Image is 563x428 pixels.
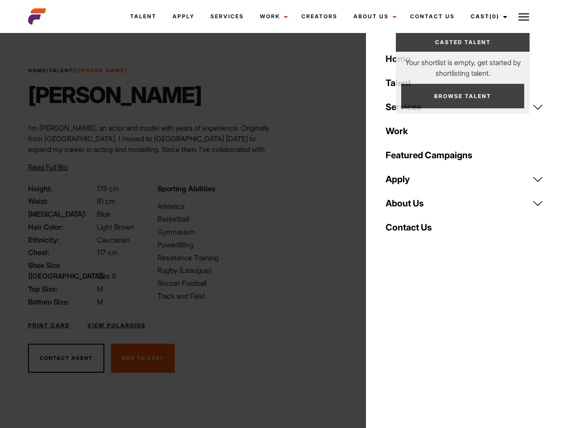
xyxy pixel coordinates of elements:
a: Browse Talent [401,84,524,108]
span: Ethnicity: [28,235,95,245]
span: M [97,297,103,306]
button: Add To Cast [111,344,175,373]
li: Athletics [157,201,276,212]
a: Apply [380,167,549,191]
a: Apply [164,4,202,29]
a: Services [380,95,549,119]
span: Light Brown [97,222,134,231]
span: Blue [97,210,111,218]
a: Contact Us [380,215,549,239]
span: Chest: [28,247,95,258]
a: Creators [293,4,345,29]
li: Resistance Training [157,252,276,263]
span: M [97,284,103,293]
a: Services [202,4,252,29]
a: Home [28,67,46,74]
span: Caucasian [97,235,130,244]
span: [MEDICAL_DATA]: [28,209,95,219]
button: Contact Agent [28,344,104,373]
li: Gymnasium [157,226,276,237]
span: Add To Cast [122,355,164,361]
span: Read Full Bio [28,163,68,172]
img: Burger icon [518,12,529,22]
span: Top Size: [28,284,95,294]
li: Basketball [157,214,276,224]
a: About Us [380,191,549,215]
video: Your browser does not support the video tag. [303,57,519,327]
span: (0) [489,13,499,20]
li: Powerlifting [157,239,276,250]
a: Print Card [28,321,70,329]
a: Work [252,4,293,29]
button: Read Full Bio [28,162,68,173]
span: Shoe Size ([GEOGRAPHIC_DATA]): [28,260,95,281]
a: Work [380,119,549,143]
img: cropped-aefm-brand-fav-22-square.png [28,8,46,25]
a: Contact Us [402,4,463,29]
a: About Us [345,4,402,29]
span: / / [28,67,127,74]
span: Bottom Size: [28,296,95,307]
li: Rugby (Leaugue) [157,265,276,276]
p: I’m [PERSON_NAME], an actor and model with years of experience. Originally from [GEOGRAPHIC_DATA]... [28,123,276,198]
h1: [PERSON_NAME] [28,82,201,108]
strong: [PERSON_NAME] [75,67,127,74]
span: Waist: [28,196,95,206]
span: 117 cm [97,248,118,257]
span: Height: [28,183,95,194]
a: Home [380,47,549,71]
a: Casted Talent [396,33,530,52]
a: Talent [122,4,164,29]
a: Talent [380,71,549,95]
span: 81 cm [97,197,115,206]
li: Soccer Football [157,278,276,288]
a: Featured Campaigns [380,143,549,167]
span: Size 9 [97,272,116,280]
strong: Sporting Abilities [157,184,215,193]
p: Your shortlist is empty, get started by shortlisting talent. [396,52,530,78]
a: View Polaroids [87,321,146,329]
span: Hair Color: [28,222,95,232]
a: Cast(0) [463,4,513,29]
a: Talent [49,67,73,74]
li: Track and Field [157,291,276,301]
span: 178 cm [97,184,119,193]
